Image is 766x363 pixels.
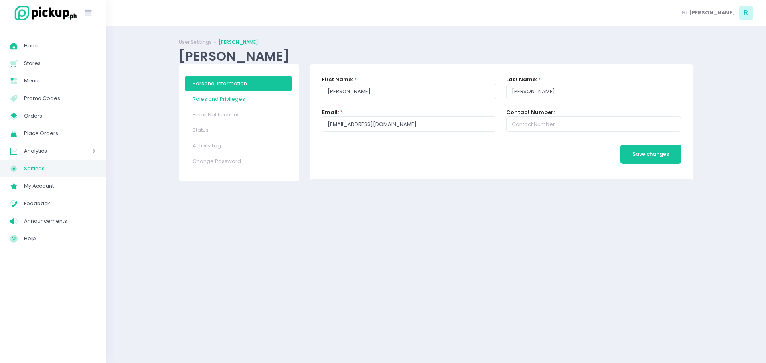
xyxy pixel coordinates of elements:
[682,9,688,17] span: Hi,
[24,93,96,104] span: Promo Codes
[219,39,258,46] a: [PERSON_NAME]
[24,233,96,244] span: Help
[322,116,497,131] input: Email
[506,116,681,131] input: Contact Number
[185,76,292,91] a: Personal Information
[506,84,681,99] input: Last Name
[506,76,537,84] label: Last Name:
[24,58,96,69] span: Stores
[24,76,96,86] span: Menu
[24,111,96,121] span: Orders
[185,122,292,138] a: Status
[185,138,292,153] a: Activity Log
[185,107,292,122] a: Email Notifications
[24,216,96,226] span: Announcements
[322,84,497,99] input: First Name
[24,41,96,51] span: Home
[632,150,669,158] span: Save changes
[179,48,693,64] div: [PERSON_NAME]
[24,128,96,139] span: Place Orders
[10,4,78,22] img: logo
[739,6,753,20] span: R
[24,146,70,156] span: Analytics
[179,39,212,46] a: User Settings
[322,108,339,116] label: Email:
[185,153,292,169] a: Change Password
[24,181,96,191] span: My Account
[689,9,735,17] span: [PERSON_NAME]
[24,198,96,209] span: Feedback
[185,91,292,107] a: Roles and Privileges
[322,76,353,84] label: First Name:
[506,108,555,116] label: Contact Number:
[24,163,96,174] span: Settings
